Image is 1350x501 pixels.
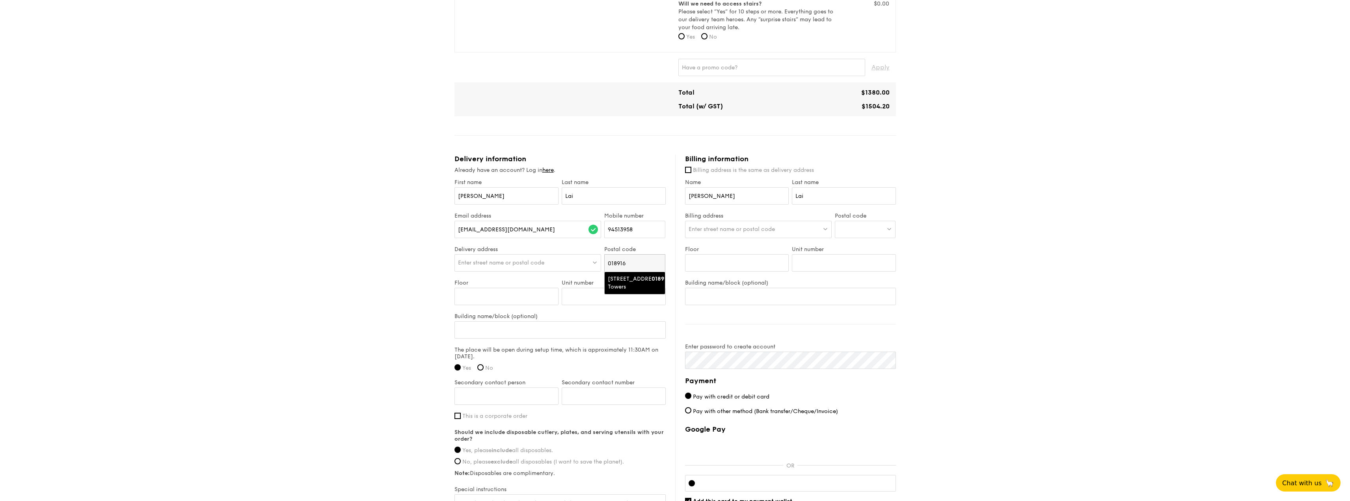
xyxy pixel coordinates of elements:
span: $1504.20 [862,102,890,110]
span: $0.00 [874,0,889,7]
span: 🦙 [1325,479,1334,488]
span: Total (w/ GST) [678,102,723,110]
iframe: Secure payment button frame [685,438,896,456]
label: Building name/block (optional) [454,313,666,320]
label: Name [685,179,789,186]
label: Postal code [604,246,665,253]
span: Delivery information [454,155,526,163]
p: OR [783,462,797,469]
span: Billing information [685,155,749,163]
img: icon-dropdown.fa26e9f9.svg [823,226,828,232]
label: Secondary contact number [562,379,666,386]
label: Secondary contact person [454,379,559,386]
div: [STREET_ADDRESS] Towers [608,275,648,291]
span: Yes [686,34,695,40]
input: Yes [454,364,461,371]
strong: Note: [454,470,470,477]
b: Will we need to access stairs? [678,0,762,7]
input: Pay with other method (Bank transfer/Cheque/Invoice) [685,407,691,413]
label: Delivery address [454,246,601,253]
label: The place will be open during setup time, which is approximately 11:30AM on [DATE]. [454,346,666,360]
strong: exclude [491,458,512,465]
input: No, pleaseexcludeall disposables (I want to save the planet). [454,458,461,464]
label: Postal code [835,212,896,219]
label: Google Pay [685,425,896,434]
span: Billing address is the same as delivery address [693,167,814,173]
input: Yes, pleaseincludeall disposables. [454,447,461,453]
img: icon-dropdown.fa26e9f9.svg [592,259,598,265]
iframe: Secure card payment input frame [701,480,892,486]
label: Billing address [685,212,832,219]
strong: Should we include disposable cutlery, plates, and serving utensils with your order? [454,429,664,442]
span: No [709,34,717,40]
span: No [485,365,493,371]
span: Yes, please all disposables. [462,447,553,454]
a: here [542,167,554,173]
button: Chat with us🦙 [1276,474,1341,492]
label: Floor [685,246,789,253]
h4: Payment [685,375,896,386]
span: Enter street name or postal code [458,259,544,266]
label: Special instructions [454,486,666,493]
label: Building name/block (optional) [685,279,896,286]
span: No, please all disposables (I want to save the planet). [462,458,624,465]
strong: 018916 [652,276,670,282]
img: icon-dropdown.fa26e9f9.svg [886,226,892,232]
label: Enter password to create account [685,343,896,350]
span: Apply [871,59,890,76]
label: Unit number [562,279,666,286]
img: icon-success.f839ccf9.svg [588,225,598,234]
input: No [701,33,708,39]
label: Floor [454,279,559,286]
input: Yes [678,33,685,39]
strong: include [492,447,512,454]
input: Have a promo code? [678,59,865,76]
label: Email address [454,212,601,219]
span: Total [678,89,695,96]
input: Pay with credit or debit card [685,393,691,399]
label: Disposables are complimentary. [454,470,666,477]
span: Yes [462,365,471,371]
label: First name [454,179,559,186]
span: Enter street name or postal code [689,226,775,233]
span: $1380.00 [861,89,890,96]
input: This is a corporate order [454,413,461,419]
span: Pay with other method (Bank transfer/Cheque/Invoice) [693,408,838,415]
span: Chat with us [1282,479,1322,487]
input: No [477,364,484,371]
label: Last name [792,179,896,186]
label: Unit number [792,246,896,253]
span: Pay with credit or debit card [693,393,769,400]
label: Last name [562,179,666,186]
label: Mobile number [604,212,665,219]
span: This is a corporate order [462,413,527,419]
div: Already have an account? Log in . [454,166,666,174]
input: Billing address is the same as delivery address [685,167,691,173]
